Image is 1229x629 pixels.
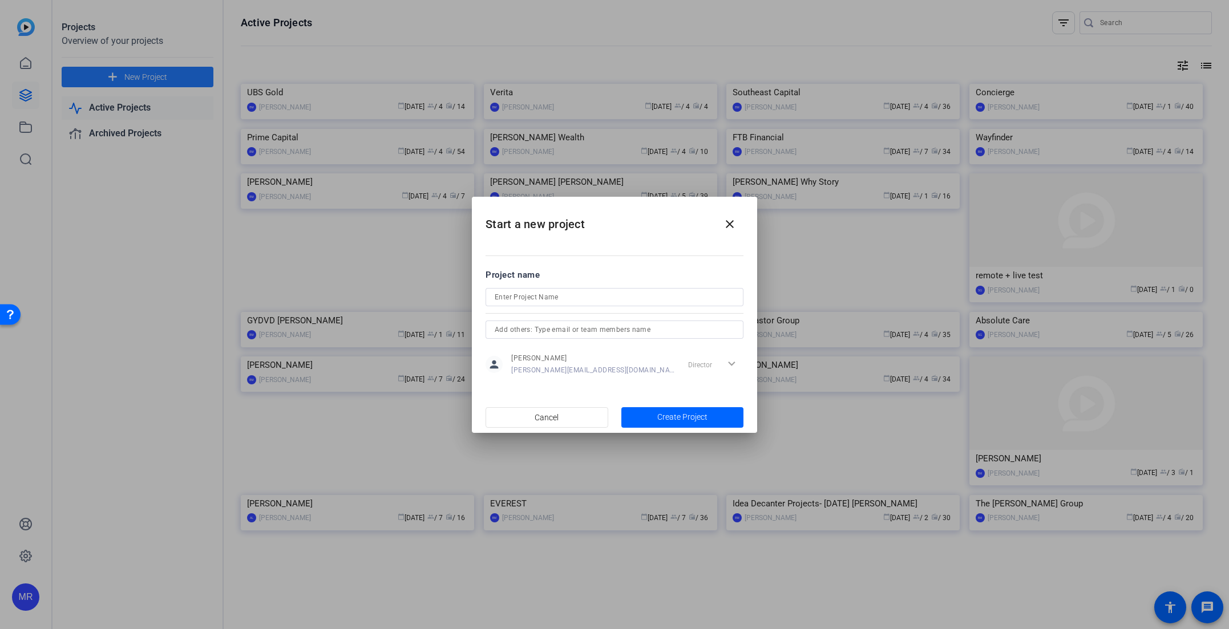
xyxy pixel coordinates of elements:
mat-icon: close [723,217,737,231]
h2: Start a new project [472,197,757,243]
mat-icon: person [486,356,503,373]
input: Enter Project Name [495,290,734,304]
span: [PERSON_NAME] [511,354,675,363]
div: Project name [486,269,743,281]
span: Cancel [535,407,559,428]
span: [PERSON_NAME][EMAIL_ADDRESS][DOMAIN_NAME] [511,366,675,375]
button: Cancel [486,407,608,428]
button: Create Project [621,407,744,428]
input: Add others: Type email or team members name [495,323,734,336]
span: Create Project [657,411,708,423]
